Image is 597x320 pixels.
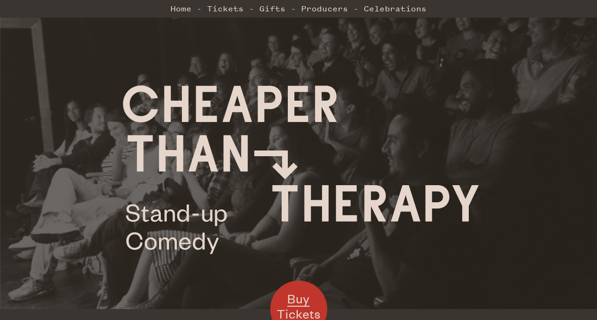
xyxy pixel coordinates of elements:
[123,85,478,254] img: Cheaper Than Therapy logo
